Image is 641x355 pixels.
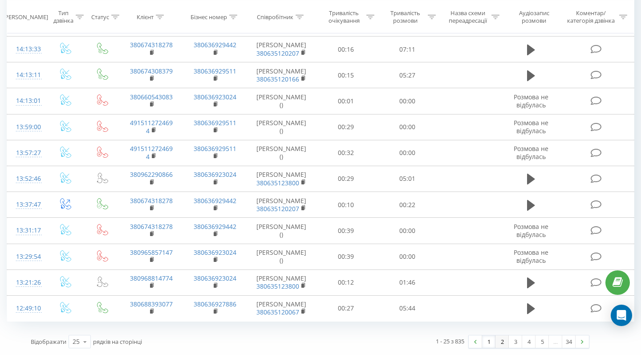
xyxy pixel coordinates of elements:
td: 00:39 [316,244,377,269]
a: 380968814774 [130,274,173,282]
td: 00:32 [316,140,377,166]
a: 380636929442 [194,222,236,231]
div: Тривалість розмови [385,9,426,24]
div: Open Intercom Messenger [611,305,632,326]
div: … [549,335,562,348]
td: [PERSON_NAME] () [247,218,316,244]
td: [PERSON_NAME] () [247,244,316,269]
div: Тип дзвінка [53,9,73,24]
a: 380635123800 [256,179,299,187]
a: 34 [562,335,576,348]
a: 380636923024 [194,274,236,282]
td: 07:11 [377,37,438,62]
div: Співробітник [257,13,293,20]
a: 380636923024 [194,170,236,179]
td: 00:00 [377,88,438,114]
div: Тривалість очікування [324,9,365,24]
a: 380635120207 [256,49,299,57]
a: 380635120067 [256,308,299,316]
div: Бізнес номер [191,13,227,20]
td: 00:00 [377,218,438,244]
div: 13:59:00 [16,118,37,136]
a: 380688393077 [130,300,173,308]
a: 3 [509,335,522,348]
td: 00:29 [316,114,377,140]
div: 13:52:46 [16,170,37,188]
div: Клієнт [137,13,154,20]
td: 00:10 [316,192,377,218]
div: 13:37:47 [16,196,37,213]
span: Відображати [31,338,66,346]
a: 4915112724694 [130,118,173,135]
a: 380636929511 [194,67,236,75]
div: Назва схеми переадресації [446,9,489,24]
div: 1 - 25 з 835 [436,337,464,346]
div: 14:13:33 [16,41,37,58]
div: Аудіозапис розмови [510,9,558,24]
td: 00:16 [316,37,377,62]
a: 380636923024 [194,248,236,257]
div: 14:13:11 [16,66,37,84]
td: [PERSON_NAME] () [247,140,316,166]
a: 4915112724694 [130,144,173,161]
div: [PERSON_NAME] [3,13,48,20]
a: 380636929442 [194,196,236,205]
td: [PERSON_NAME] () [247,88,316,114]
td: 00:00 [377,140,438,166]
td: 00:29 [316,166,377,192]
a: 380636923024 [194,93,236,101]
div: Коментар/категорія дзвінка [565,9,617,24]
td: 00:39 [316,218,377,244]
a: 380674318278 [130,41,173,49]
a: 380635120166 [256,75,299,83]
td: 05:44 [377,295,438,321]
td: 00:15 [316,62,377,88]
a: 1 [482,335,495,348]
td: [PERSON_NAME] () [247,114,316,140]
td: [PERSON_NAME] [247,62,316,88]
td: 00:00 [377,244,438,269]
a: 380636929511 [194,144,236,153]
td: [PERSON_NAME] [247,166,316,192]
td: [PERSON_NAME] [247,269,316,295]
a: 380636929442 [194,41,236,49]
a: 380674318278 [130,196,173,205]
div: 13:57:27 [16,144,37,162]
td: 00:12 [316,269,377,295]
a: 380674318278 [130,222,173,231]
a: 380674308379 [130,67,173,75]
div: 13:29:54 [16,248,37,265]
td: 00:22 [377,192,438,218]
span: Розмова не відбулась [514,118,548,135]
a: 5 [536,335,549,348]
td: [PERSON_NAME] [247,192,316,218]
span: Розмова не відбулась [514,144,548,161]
td: 00:27 [316,295,377,321]
a: 380635120207 [256,204,299,213]
td: 05:27 [377,62,438,88]
span: Розмова не відбулась [514,222,548,239]
td: [PERSON_NAME] [247,37,316,62]
a: 380660543083 [130,93,173,101]
div: Статус [91,13,109,20]
td: 00:00 [377,114,438,140]
span: Розмова не відбулась [514,248,548,265]
a: 380636929511 [194,118,236,127]
div: 13:21:26 [16,274,37,291]
a: 4 [522,335,536,348]
a: 380962290866 [130,170,173,179]
div: 25 [73,337,80,346]
a: 2 [495,335,509,348]
span: Розмова не відбулась [514,93,548,109]
span: рядків на сторінці [93,338,142,346]
div: 12:49:10 [16,300,37,317]
div: 14:13:01 [16,92,37,110]
td: 05:01 [377,166,438,192]
a: 380965857147 [130,248,173,257]
td: 00:01 [316,88,377,114]
a: 380636927886 [194,300,236,308]
div: 13:31:17 [16,222,37,239]
td: [PERSON_NAME] [247,295,316,321]
a: 380635123800 [256,282,299,290]
td: 01:46 [377,269,438,295]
